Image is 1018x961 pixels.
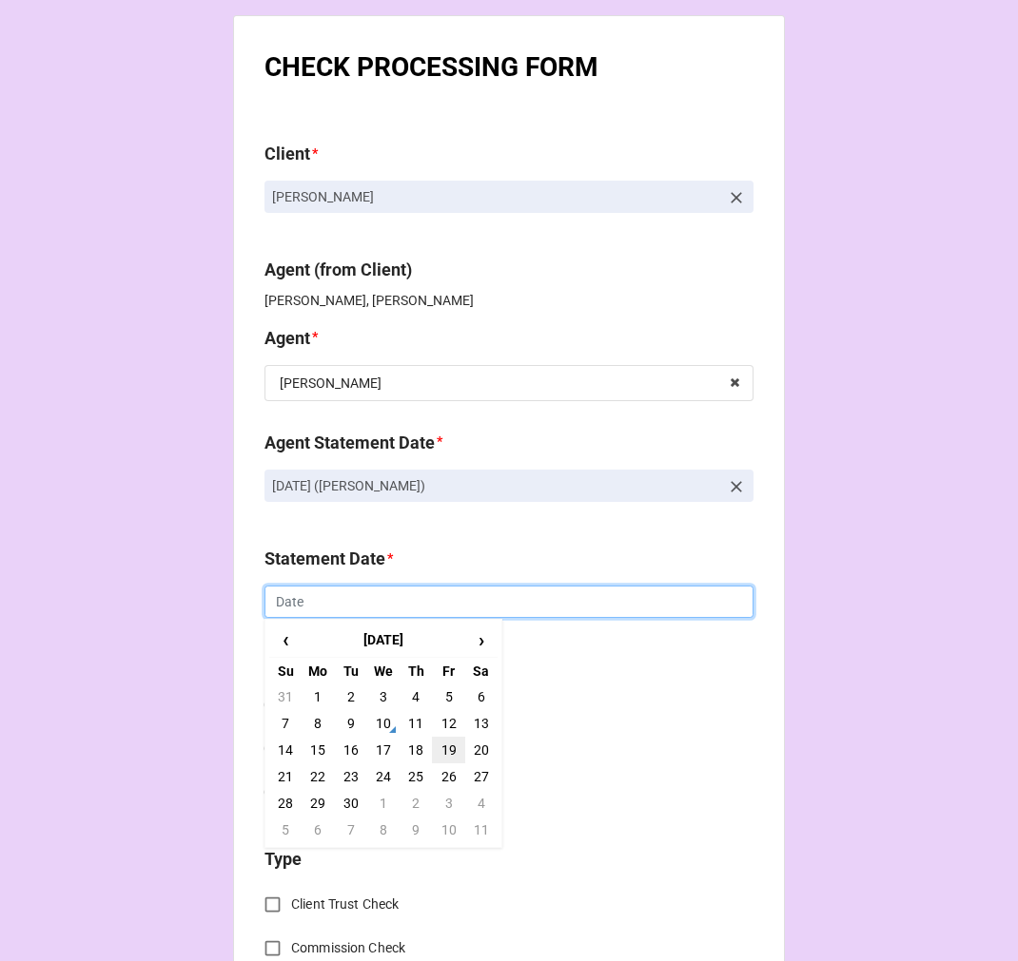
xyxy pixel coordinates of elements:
td: 25 [400,763,432,790]
th: Th [400,657,432,683]
td: 4 [465,790,498,817]
td: 2 [400,790,432,817]
td: 7 [335,817,367,843]
td: 11 [465,817,498,843]
th: Sa [465,657,498,683]
td: 29 [302,790,334,817]
span: › [466,625,497,656]
th: We [367,657,400,683]
td: 8 [367,817,400,843]
td: 26 [432,763,464,790]
th: Fr [432,657,464,683]
label: Client [264,141,310,167]
p: [PERSON_NAME] [272,187,719,206]
b: Agent (from Client) [264,259,412,279]
span: Commission Check [291,938,405,958]
td: 3 [432,790,464,817]
div: [PERSON_NAME] [280,376,382,390]
td: 24 [367,763,400,790]
span: ‹ [270,625,301,656]
td: 10 [432,817,464,843]
td: 28 [269,790,302,817]
td: 5 [432,683,464,710]
td: 15 [302,737,334,763]
td: 16 [335,737,367,763]
label: Type [264,846,302,873]
td: 12 [432,710,464,737]
td: 18 [400,737,432,763]
td: 11 [400,710,432,737]
td: 23 [335,763,367,790]
td: 10 [367,710,400,737]
td: 19 [432,737,464,763]
td: 9 [335,710,367,737]
td: 1 [302,683,334,710]
td: 14 [269,737,302,763]
th: Tu [335,657,367,683]
td: 7 [269,710,302,737]
p: [DATE] ([PERSON_NAME]) [272,476,719,495]
td: 17 [367,737,400,763]
td: 21 [269,763,302,790]
b: CHECK PROCESSING FORM [264,51,598,83]
p: [PERSON_NAME], [PERSON_NAME] [264,291,754,310]
td: 5 [269,817,302,843]
th: Su [269,657,302,683]
td: 13 [465,710,498,737]
td: 6 [302,817,334,843]
td: 20 [465,737,498,763]
td: 2 [335,683,367,710]
td: 3 [367,683,400,710]
th: [DATE] [302,624,464,658]
span: Client Trust Check [291,894,399,914]
label: Statement Date [264,546,385,572]
input: Date [264,586,754,618]
td: 4 [400,683,432,710]
th: Mo [302,657,334,683]
td: 22 [302,763,334,790]
label: Agent [264,325,310,352]
td: 1 [367,790,400,817]
td: 31 [269,683,302,710]
label: Agent Statement Date [264,430,435,456]
td: 9 [400,817,432,843]
td: 6 [465,683,498,710]
td: 27 [465,763,498,790]
td: 30 [335,790,367,817]
td: 8 [302,710,334,737]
